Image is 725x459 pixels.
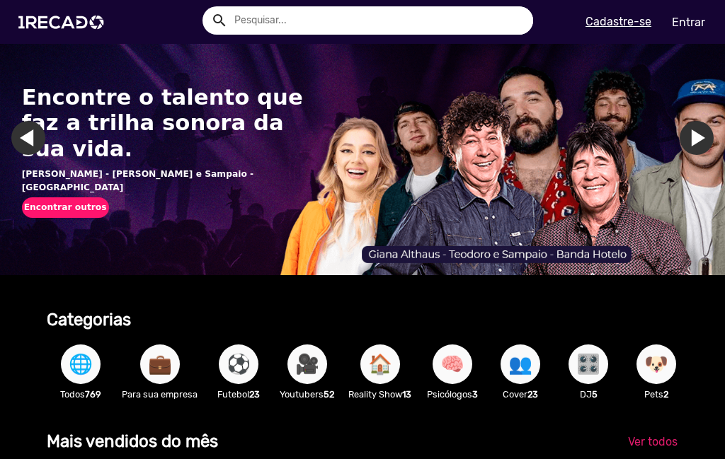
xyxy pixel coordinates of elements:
button: 🎛️ [569,344,608,384]
span: Ver todos [628,435,678,448]
span: 💼 [148,344,172,384]
span: 🎛️ [576,344,600,384]
p: [PERSON_NAME] - [PERSON_NAME] e Sampaio - [GEOGRAPHIC_DATA] [22,168,312,194]
span: 🏠 [368,344,392,384]
b: Categorias [47,310,131,330]
b: Mais vendidos do mês [47,431,218,451]
p: Youtubers [280,388,334,401]
span: 🧠 [440,344,464,384]
button: 🌐 [61,344,101,384]
button: 🎥 [287,344,327,384]
b: 13 [402,389,411,400]
p: Psicólogos [426,388,479,401]
a: Ir para o próximo slide [680,121,714,155]
p: Para sua empresa [122,388,198,401]
button: 💼 [140,344,180,384]
button: 🧠 [433,344,472,384]
mat-icon: Example home icon [211,12,228,29]
h1: Encontre o talento que faz a trilha sonora da sua vida. [22,84,312,163]
a: Entrar [663,10,714,35]
p: Futebol [212,388,266,401]
p: Pets [629,388,683,401]
a: Ir para o último slide [11,121,45,155]
span: ⚽ [227,344,251,384]
button: ⚽ [219,344,258,384]
b: 3 [472,389,478,400]
button: 🏠 [360,344,400,384]
span: 👥 [508,344,532,384]
b: 5 [592,389,598,400]
p: DJ [561,388,615,401]
u: Cadastre-se [586,15,651,28]
b: 52 [324,389,334,400]
span: 🌐 [69,344,93,384]
span: 🐶 [644,344,668,384]
p: Reality Show [348,388,411,401]
b: 23 [249,389,260,400]
button: Example home icon [206,7,231,32]
span: 🎥 [295,344,319,384]
b: 2 [663,389,668,400]
p: Cover [493,388,547,401]
button: Encontrar outros [22,197,109,218]
p: Todos [54,388,108,401]
button: 👥 [501,344,540,384]
button: 🐶 [636,344,676,384]
input: Pesquisar... [224,6,533,35]
b: 769 [85,389,101,400]
b: 23 [527,389,538,400]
